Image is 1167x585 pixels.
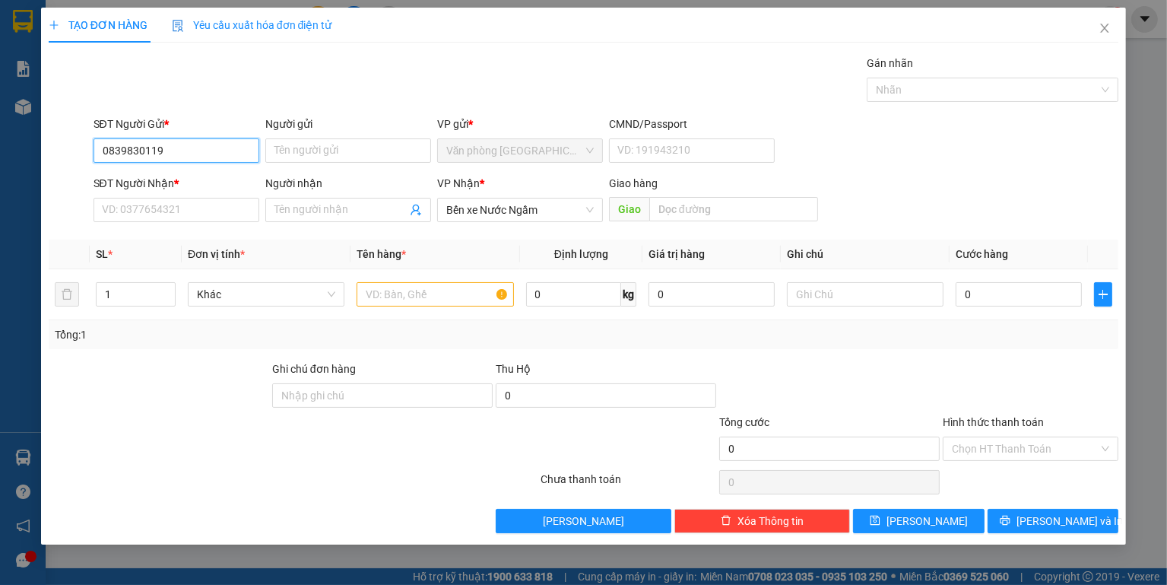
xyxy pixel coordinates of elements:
div: SĐT Người Gửi [94,116,259,132]
label: Gán nhãn [867,57,913,69]
span: delete [721,515,731,527]
span: Giao hàng [609,177,658,189]
span: printer [1000,515,1010,527]
span: close [1099,22,1111,34]
span: Văn phòng Đà Lạt [446,139,594,162]
button: delete [55,282,79,307]
input: VD: Bàn, Ghế [357,282,513,307]
button: deleteXóa Thông tin [674,509,850,533]
span: plus [1095,288,1112,300]
span: Tổng cước [719,416,769,428]
button: Close [1083,8,1126,50]
span: Yêu cầu xuất hóa đơn điện tử [172,19,332,31]
div: SĐT Người Nhận [94,175,259,192]
input: Ghi chú đơn hàng [272,383,493,408]
span: user-add [410,204,422,216]
input: Dọc đường [649,197,818,221]
th: Ghi chú [781,240,950,269]
span: Thu Hộ [496,363,531,375]
input: Ghi Chú [787,282,943,307]
div: Người gửi [265,116,431,132]
span: Tên hàng [357,248,406,260]
span: kg [621,282,636,307]
span: [PERSON_NAME] [543,513,624,529]
div: CMND/Passport [609,116,775,132]
label: Ghi chú đơn hàng [272,363,356,375]
span: Đơn vị tính [188,248,245,260]
label: Hình thức thanh toán [943,416,1044,428]
button: printer[PERSON_NAME] và In [988,509,1118,533]
span: [PERSON_NAME] và In [1016,513,1123,529]
span: SL [96,248,108,260]
span: save [870,515,880,527]
button: plus [1094,282,1112,307]
span: Bến xe Nước Ngầm [446,199,594,221]
span: VP Nhận [437,177,480,189]
span: [PERSON_NAME] [886,513,968,529]
button: [PERSON_NAME] [496,509,671,533]
img: icon [172,20,184,32]
span: Định lượng [554,248,608,260]
div: Người nhận [265,175,431,192]
span: TẠO ĐƠN HÀNG [49,19,147,31]
div: VP gửi [437,116,603,132]
span: plus [49,20,59,30]
span: Giá trị hàng [649,248,705,260]
span: Cước hàng [956,248,1008,260]
span: Xóa Thông tin [737,513,804,529]
div: Chưa thanh toán [539,471,718,498]
div: Tổng: 1 [55,326,452,343]
span: Giao [609,197,649,221]
button: save[PERSON_NAME] [853,509,984,533]
span: Khác [197,283,335,306]
input: 0 [649,282,775,307]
